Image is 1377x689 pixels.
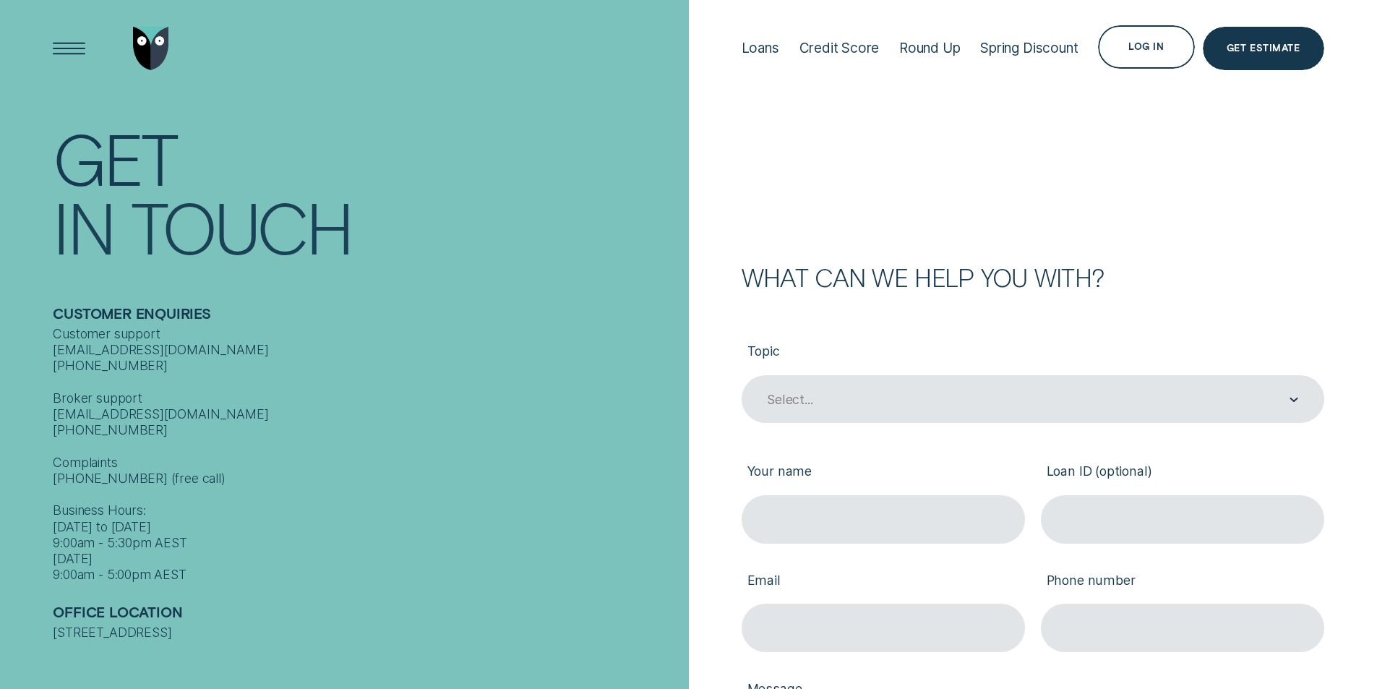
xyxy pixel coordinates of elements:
[980,40,1078,56] div: Spring Discount
[131,192,352,260] div: Touch
[899,40,961,56] div: Round Up
[53,123,680,257] h1: Get In Touch
[53,604,680,625] h2: Financial assistance
[1203,27,1324,70] a: Get Estimate
[767,392,812,408] div: Select...
[53,305,680,326] h2: Customer support
[48,27,91,70] button: Open Menu
[53,326,680,583] div: Customer support [EMAIL_ADDRESS][DOMAIN_NAME] [PHONE_NUMBER] Broker support [EMAIL_ADDRESS][DOMAI...
[1041,451,1324,495] label: Loan ID (optional)
[799,40,880,56] div: Credit Score
[53,124,176,191] div: Get
[742,560,1025,604] label: Email
[742,451,1025,495] label: Your name
[742,40,779,56] div: Loans
[742,330,1324,375] label: Topic
[742,265,1324,289] h2: What can we help you with?
[1098,25,1194,69] button: Log in
[1041,560,1324,604] label: Phone number
[133,27,169,70] img: Wisr
[53,625,680,641] div: [STREET_ADDRESS]
[53,192,113,260] div: In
